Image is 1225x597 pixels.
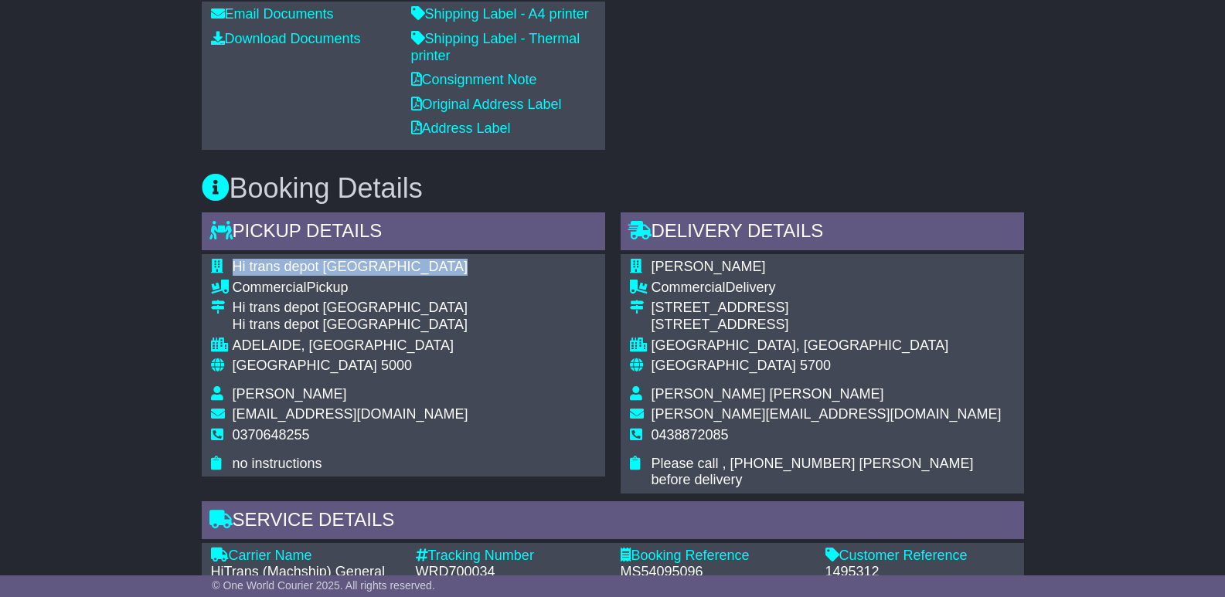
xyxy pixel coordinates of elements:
div: Delivery [652,280,1015,297]
span: Commercial [652,280,726,295]
div: Pickup [233,280,468,297]
span: [GEOGRAPHIC_DATA] [233,358,377,373]
div: Hi trans depot [GEOGRAPHIC_DATA] [233,300,468,317]
div: [GEOGRAPHIC_DATA], [GEOGRAPHIC_DATA] [652,338,1015,354]
div: Hi trans depot [GEOGRAPHIC_DATA] [233,317,468,334]
div: 1495312 [825,564,1015,581]
span: [EMAIL_ADDRESS][DOMAIN_NAME] [233,406,468,422]
span: Please call , [PHONE_NUMBER] [PERSON_NAME] before delivery [652,456,974,488]
a: Original Address Label [411,97,562,112]
span: 5000 [381,358,412,373]
span: 0370648255 [233,427,310,443]
a: Shipping Label - Thermal printer [411,31,580,63]
div: ADELAIDE, [GEOGRAPHIC_DATA] [233,338,468,354]
div: [STREET_ADDRESS] [652,317,1015,334]
span: 5700 [800,358,831,373]
div: MS54095096 [621,564,810,581]
div: Service Details [202,501,1024,543]
span: [PERSON_NAME] [233,386,347,402]
span: Hi trans depot [GEOGRAPHIC_DATA] [233,259,468,274]
h3: Booking Details [202,173,1024,204]
div: Pickup Details [202,212,605,254]
span: 0438872085 [652,427,729,443]
a: Download Documents [211,31,361,46]
span: © One World Courier 2025. All rights reserved. [212,579,435,592]
div: HiTrans (Machship) General [211,564,400,581]
span: [GEOGRAPHIC_DATA] [652,358,796,373]
div: Delivery Details [621,212,1024,254]
div: Customer Reference [825,548,1015,565]
div: Booking Reference [621,548,810,565]
span: no instructions [233,456,322,471]
a: Address Label [411,120,511,136]
span: [PERSON_NAME] [652,259,766,274]
span: [PERSON_NAME] [PERSON_NAME] [652,386,884,402]
span: [PERSON_NAME][EMAIL_ADDRESS][DOMAIN_NAME] [652,406,1002,422]
div: Tracking Number [416,548,605,565]
a: Email Documents [211,6,334,22]
div: [STREET_ADDRESS] [652,300,1015,317]
a: Consignment Note [411,72,537,87]
div: WRD700034 [416,564,605,581]
div: Carrier Name [211,548,400,565]
span: Commercial [233,280,307,295]
a: Shipping Label - A4 printer [411,6,589,22]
